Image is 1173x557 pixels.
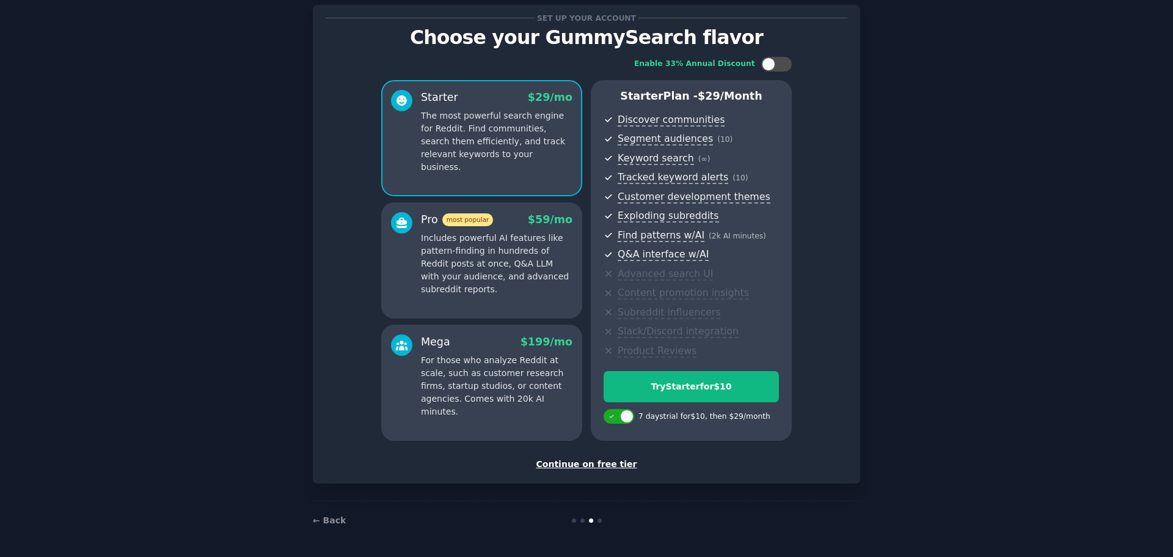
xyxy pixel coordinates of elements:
p: Starter Plan - [604,89,779,104]
span: Keyword search [618,152,694,165]
span: Slack/Discord integration [618,325,739,338]
span: Advanced search UI [618,268,713,281]
div: Try Starter for $10 [604,380,778,393]
span: $ 59 /mo [528,213,572,226]
div: Enable 33% Annual Discount [634,59,755,70]
div: Starter [421,90,458,105]
span: Find patterns w/AI [618,229,704,242]
span: Exploding subreddits [618,210,718,223]
p: Includes powerful AI features like pattern-finding in hundreds of Reddit posts at once, Q&A LLM w... [421,232,572,296]
span: most popular [442,213,494,226]
span: ( ∞ ) [698,155,711,163]
div: Pro [421,212,493,227]
span: Discover communities [618,114,725,127]
span: Q&A interface w/AI [618,248,709,261]
span: $ 199 /mo [521,336,572,348]
span: Segment audiences [618,133,713,146]
span: Content promotion insights [618,287,749,300]
span: ( 2k AI minutes ) [709,232,766,240]
span: Customer development themes [618,191,770,204]
p: For those who analyze Reddit at scale, such as customer research firms, startup studios, or conte... [421,354,572,418]
div: Mega [421,334,450,350]
a: ← Back [313,515,346,525]
button: TryStarterfor$10 [604,371,779,402]
span: Product Reviews [618,345,696,358]
span: $ 29 /mo [528,91,572,103]
span: ( 10 ) [717,135,733,144]
span: Tracked keyword alerts [618,171,728,184]
span: Set up your account [535,12,638,24]
span: ( 10 ) [733,174,748,182]
div: Continue on free tier [326,458,847,471]
span: Subreddit influencers [618,306,720,319]
p: Choose your GummySearch flavor [326,27,847,48]
div: 7 days trial for $10 , then $ 29 /month [638,411,770,422]
p: The most powerful search engine for Reddit. Find communities, search them efficiently, and track ... [421,109,572,174]
span: $ 29 /month [698,90,762,102]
